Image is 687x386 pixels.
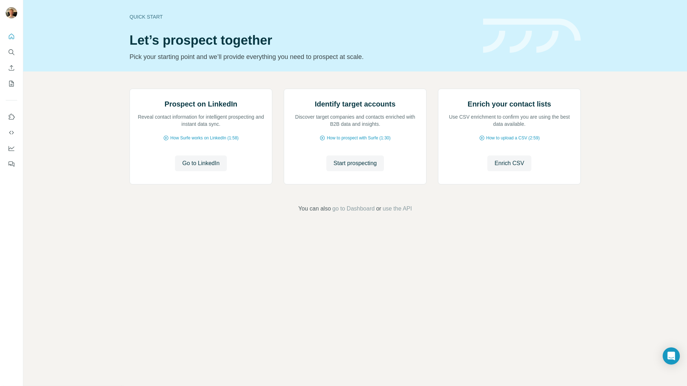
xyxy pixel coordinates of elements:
[376,204,381,213] span: or
[6,77,17,90] button: My lists
[383,204,412,213] button: use the API
[130,52,474,62] p: Pick your starting point and we’ll provide everything you need to prospect at scale.
[6,46,17,59] button: Search
[327,135,390,141] span: How to prospect with Surfe (1:30)
[333,159,377,168] span: Start prospecting
[6,30,17,43] button: Quick start
[468,99,551,109] h2: Enrich your contact lists
[487,155,531,171] button: Enrich CSV
[494,159,524,168] span: Enrich CSV
[130,13,474,20] div: Quick start
[137,113,265,128] p: Reveal contact information for intelligent prospecting and instant data sync.
[663,347,680,365] div: Open Intercom Messenger
[175,155,226,171] button: Go to LinkedIn
[165,99,237,109] h2: Prospect on LinkedIn
[170,135,239,141] span: How Surfe works on LinkedIn (1:58)
[291,113,419,128] p: Discover target companies and contacts enriched with B2B data and insights.
[445,113,573,128] p: Use CSV enrichment to confirm you are using the best data available.
[332,204,375,213] button: go to Dashboard
[483,19,581,53] img: banner
[6,126,17,139] button: Use Surfe API
[6,61,17,74] button: Enrich CSV
[6,7,17,19] img: Avatar
[6,142,17,155] button: Dashboard
[326,155,384,171] button: Start prospecting
[315,99,396,109] h2: Identify target accounts
[6,110,17,123] button: Use Surfe on LinkedIn
[182,159,219,168] span: Go to LinkedIn
[6,158,17,170] button: Feedback
[486,135,540,141] span: How to upload a CSV (2:59)
[298,204,331,213] span: You can also
[130,33,474,48] h1: Let’s prospect together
